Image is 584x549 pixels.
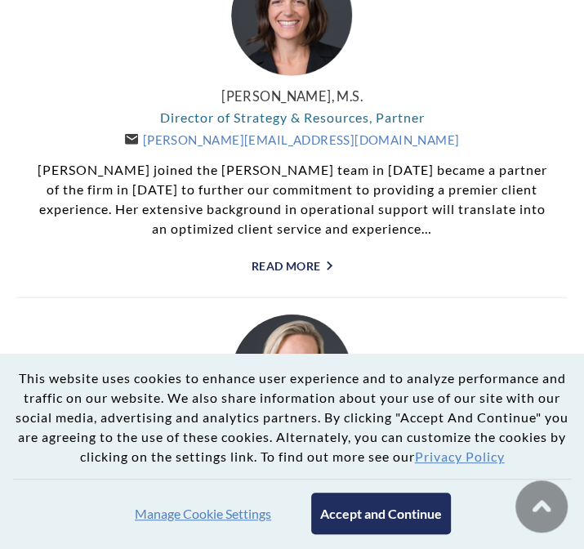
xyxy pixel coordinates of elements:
[415,449,505,464] a: Privacy Policy
[311,493,451,534] button: Accept and Continue
[33,88,551,104] a: [PERSON_NAME], M.S.
[13,368,571,480] p: This website uses cookies to enhance user experience and to analyze performance and traffic on ou...
[125,132,459,147] a: [PERSON_NAME][EMAIL_ADDRESS][DOMAIN_NAME]
[33,259,551,273] a: Read More ">
[33,160,551,239] p: [PERSON_NAME] joined the [PERSON_NAME] team in [DATE] became a partner of the firm in [DATE] to f...
[33,108,551,127] p: Director of Strategy & Resources, Partner
[135,506,271,521] button: Manage Cookie Settings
